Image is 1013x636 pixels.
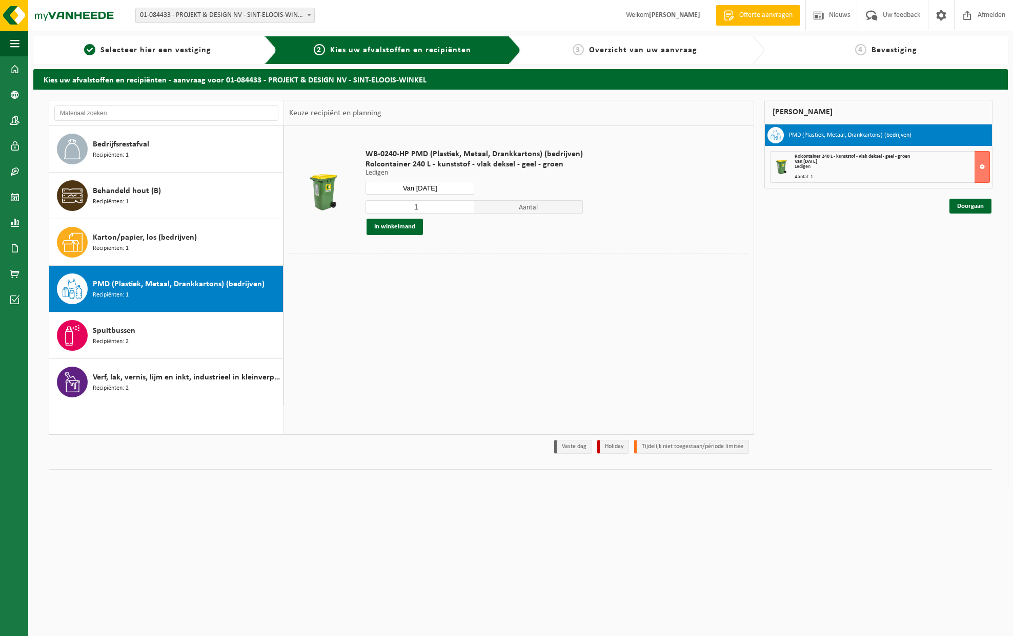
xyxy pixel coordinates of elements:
li: Vaste dag [554,440,592,454]
span: Verf, lak, vernis, lijm en inkt, industrieel in kleinverpakking [93,371,280,384]
span: Recipiënten: 1 [93,197,129,207]
li: Holiday [597,440,629,454]
button: Bedrijfsrestafval Recipiënten: 1 [49,126,283,173]
span: Behandeld hout (B) [93,185,161,197]
span: Recipiënten: 1 [93,290,129,300]
span: Recipiënten: 1 [93,151,129,160]
button: Behandeld hout (B) Recipiënten: 1 [49,173,283,219]
span: 2 [314,44,325,55]
button: PMD (Plastiek, Metaal, Drankkartons) (bedrijven) Recipiënten: 1 [49,266,283,312]
span: 4 [855,44,866,55]
span: Offerte aanvragen [737,10,795,20]
span: Recipiënten: 2 [93,337,129,347]
span: WB-0240-HP PMD (Plastiek, Metaal, Drankkartons) (bedrijven) [366,149,583,159]
p: Ledigen [366,169,583,177]
a: Doorgaan [949,199,991,214]
span: Rolcontainer 240 L - kunststof - vlak deksel - geel - groen [366,159,583,169]
span: Kies uw afvalstoffen en recipiënten [330,46,471,54]
span: Rolcontainer 240 L - kunststof - vlak deksel - geel - groen [795,154,910,159]
button: Spuitbussen Recipiënten: 2 [49,312,283,359]
span: 1 [84,44,95,55]
div: Ledigen [795,164,989,169]
div: Aantal: 1 [795,175,989,180]
span: Bedrijfsrestafval [93,138,149,151]
span: Selecteer hier een vestiging [100,46,211,54]
a: Offerte aanvragen [716,5,800,26]
a: 1Selecteer hier een vestiging [38,44,256,56]
span: Karton/papier, los (bedrijven) [93,231,197,244]
h2: Kies uw afvalstoffen en recipiënten - aanvraag voor 01-084433 - PROJEKT & DESIGN NV - SINT-ELOOIS... [33,69,1008,89]
button: Karton/papier, los (bedrijven) Recipiënten: 1 [49,219,283,266]
button: Verf, lak, vernis, lijm en inkt, industrieel in kleinverpakking Recipiënten: 2 [49,359,283,405]
span: Overzicht van uw aanvraag [589,46,697,54]
span: Spuitbussen [93,325,135,337]
strong: Van [DATE] [795,159,817,164]
span: 01-084433 - PROJEKT & DESIGN NV - SINT-ELOOIS-WINKEL [136,8,314,23]
input: Materiaal zoeken [54,105,278,121]
div: Keuze recipiënt en planning [284,100,387,126]
li: Tijdelijk niet toegestaan/période limitée [634,440,749,454]
input: Selecteer datum [366,182,474,195]
span: PMD (Plastiek, Metaal, Drankkartons) (bedrijven) [93,278,265,290]
span: Recipiënten: 2 [93,384,129,393]
span: 3 [573,44,584,55]
button: In winkelmand [367,219,423,235]
span: 01-084433 - PROJEKT & DESIGN NV - SINT-ELOOIS-WINKEL [135,8,315,23]
strong: [PERSON_NAME] [649,11,700,19]
div: [PERSON_NAME] [764,100,992,124]
span: Aantal [474,200,583,214]
span: Bevestiging [872,46,917,54]
span: Recipiënten: 1 [93,244,129,253]
h3: PMD (Plastiek, Metaal, Drankkartons) (bedrijven) [789,127,911,143]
